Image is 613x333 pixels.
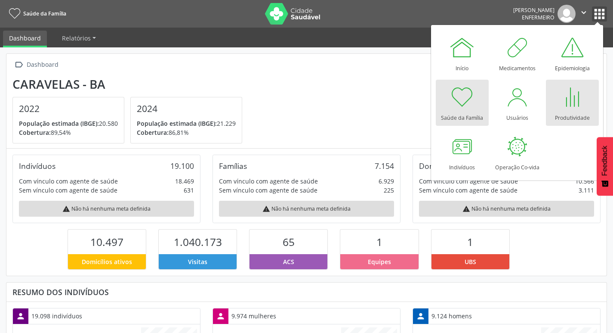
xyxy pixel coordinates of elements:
div: 225 [384,186,394,195]
div: 9.124 homens [428,308,475,324]
p: 20.580 [19,119,118,128]
h4: 2022 [19,103,118,114]
span: 1.040.173 [174,235,222,249]
a: Saúde da Família [436,80,489,126]
i:  [579,8,588,17]
div: Caravelas - BA [12,77,248,91]
a: Usuários [491,80,544,126]
div: Resumo dos indivíduos [12,287,601,297]
span: Feedback [601,146,609,176]
a: Dashboard [3,31,47,47]
span: 65 [283,235,295,249]
span: Cobertura: [19,128,51,137]
span: ACS [283,257,294,266]
button:  [576,5,592,23]
span: Enfermeiro [522,14,554,21]
div: [PERSON_NAME] [513,6,554,14]
div: Sem vínculo com agente de saúde [19,186,117,195]
div: Não há nenhuma meta definida [419,201,594,217]
div: Com vínculo com agente de saúde [419,177,518,186]
img: img [558,5,576,23]
a:  Dashboard [12,59,60,71]
div: Dashboard [25,59,60,71]
span: Relatórios [62,34,91,42]
a: Medicamentos [491,30,544,76]
div: Não há nenhuma meta definida [219,201,394,217]
span: Saúde da Família [23,10,66,17]
div: 19.098 indivíduos [28,308,85,324]
i:  [12,59,25,71]
h4: 2024 [137,103,236,114]
span: UBS [465,257,476,266]
a: Produtividade [546,80,599,126]
div: Sem vínculo com agente de saúde [219,186,317,195]
div: 10.566 [575,177,594,186]
p: 86,81% [137,128,236,137]
span: Domicílios ativos [82,257,132,266]
i: warning [62,205,70,213]
span: População estimada (IBGE): [19,119,99,128]
div: Famílias [219,161,247,171]
button: apps [592,6,607,22]
div: Domicílios [419,161,455,171]
div: 18.469 [175,177,194,186]
p: 21.229 [137,119,236,128]
i: person [416,311,425,321]
div: 9.974 mulheres [228,308,279,324]
div: 3.111 [579,186,594,195]
p: 89,54% [19,128,118,137]
span: Visitas [188,257,207,266]
span: 1 [467,235,473,249]
i: person [16,311,25,321]
i: warning [262,205,270,213]
i: person [216,311,225,321]
a: Indivíduos [436,129,489,175]
div: Indivíduos [19,161,55,171]
a: Início [436,30,489,76]
a: Relatórios [56,31,102,46]
div: Não há nenhuma meta definida [19,201,194,217]
div: 6.929 [379,177,394,186]
span: Cobertura: [137,128,169,137]
div: Sem vínculo com agente de saúde [419,186,518,195]
span: 10.497 [90,235,123,249]
div: 631 [184,186,194,195]
div: Com vínculo com agente de saúde [219,177,318,186]
span: 1 [376,235,382,249]
i: warning [462,205,470,213]
span: Equipes [368,257,391,266]
div: Com vínculo com agente de saúde [19,177,118,186]
button: Feedback - Mostrar pesquisa [597,137,613,196]
div: 7.154 [375,161,394,171]
a: Epidemiologia [546,30,599,76]
a: Operação Co-vida [491,129,544,175]
a: Saúde da Família [6,6,66,21]
div: 19.100 [170,161,194,171]
span: População estimada (IBGE): [137,119,217,128]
